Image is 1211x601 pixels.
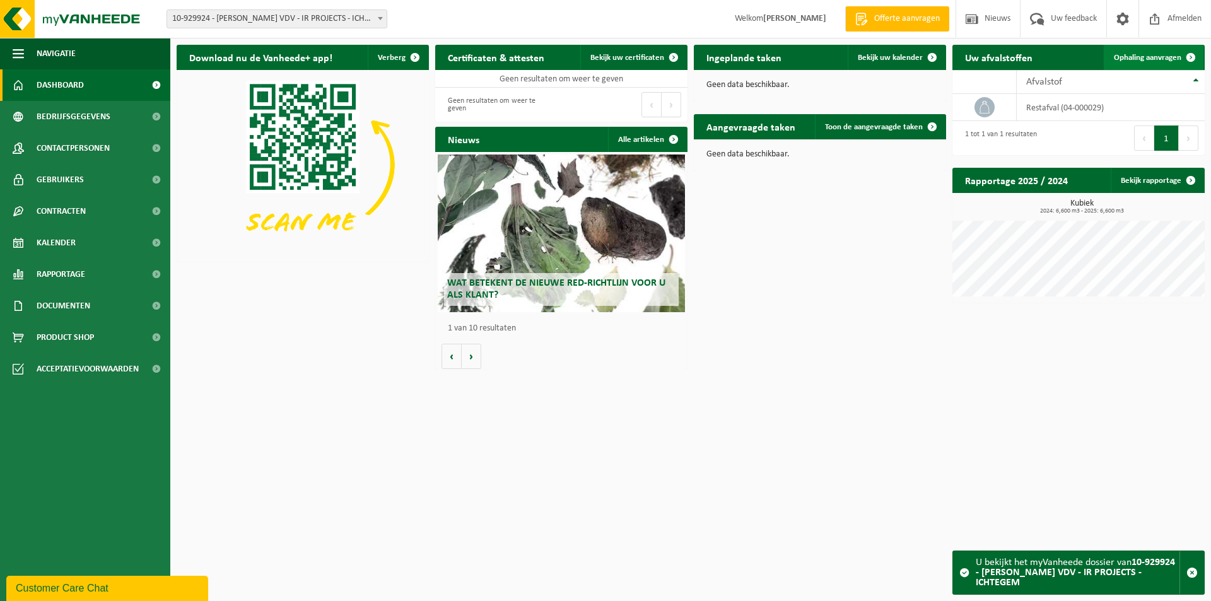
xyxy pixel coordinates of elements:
span: Contactpersonen [37,132,110,164]
button: Next [1179,125,1198,151]
td: Geen resultaten om weer te geven [435,70,687,88]
a: Ophaling aanvragen [1104,45,1203,70]
h2: Download nu de Vanheede+ app! [177,45,345,69]
span: Acceptatievoorwaarden [37,353,139,385]
button: Vorige [442,344,462,369]
iframe: chat widget [6,573,211,601]
button: Next [662,92,681,117]
a: Wat betekent de nieuwe RED-richtlijn voor u als klant? [438,155,685,312]
button: Volgende [462,344,481,369]
h3: Kubiek [959,199,1205,214]
span: Bekijk uw certificaten [590,54,664,62]
p: 1 van 10 resultaten [448,324,681,333]
button: Verberg [368,45,428,70]
a: Alle artikelen [608,127,686,152]
span: Navigatie [37,38,76,69]
span: Verberg [378,54,406,62]
h2: Nieuws [435,127,492,151]
span: Contracten [37,195,86,227]
span: Dashboard [37,69,84,101]
span: Wat betekent de nieuwe RED-richtlijn voor u als klant? [447,278,665,300]
img: Download de VHEPlus App [177,70,429,259]
td: restafval (04-000029) [1017,94,1205,121]
span: 10-929924 - ELIAS VDV - IR PROJECTS - ICHTEGEM [167,10,387,28]
span: Ophaling aanvragen [1114,54,1181,62]
button: 1 [1154,125,1179,151]
button: Previous [641,92,662,117]
span: Afvalstof [1026,77,1062,87]
span: Kalender [37,227,76,259]
span: Bedrijfsgegevens [37,101,110,132]
h2: Uw afvalstoffen [952,45,1045,69]
strong: [PERSON_NAME] [763,14,826,23]
button: Previous [1134,125,1154,151]
strong: 10-929924 - [PERSON_NAME] VDV - IR PROJECTS - ICHTEGEM [976,557,1175,588]
h2: Aangevraagde taken [694,114,808,139]
a: Offerte aanvragen [845,6,949,32]
span: Gebruikers [37,164,84,195]
span: 10-929924 - ELIAS VDV - IR PROJECTS - ICHTEGEM [167,9,387,28]
span: Product Shop [37,322,94,353]
span: Documenten [37,290,90,322]
span: Toon de aangevraagde taken [825,123,923,131]
h2: Rapportage 2025 / 2024 [952,168,1080,192]
a: Bekijk uw kalender [848,45,945,70]
a: Toon de aangevraagde taken [815,114,945,139]
a: Bekijk rapportage [1111,168,1203,193]
span: Bekijk uw kalender [858,54,923,62]
span: Rapportage [37,259,85,290]
span: Offerte aanvragen [871,13,943,25]
h2: Certificaten & attesten [435,45,557,69]
span: 2024: 6,600 m3 - 2025: 6,600 m3 [959,208,1205,214]
p: Geen data beschikbaar. [706,150,933,159]
a: Bekijk uw certificaten [580,45,686,70]
div: U bekijkt het myVanheede dossier van [976,551,1179,594]
p: Geen data beschikbaar. [706,81,933,90]
div: Geen resultaten om weer te geven [442,91,555,119]
div: 1 tot 1 van 1 resultaten [959,124,1037,152]
h2: Ingeplande taken [694,45,794,69]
